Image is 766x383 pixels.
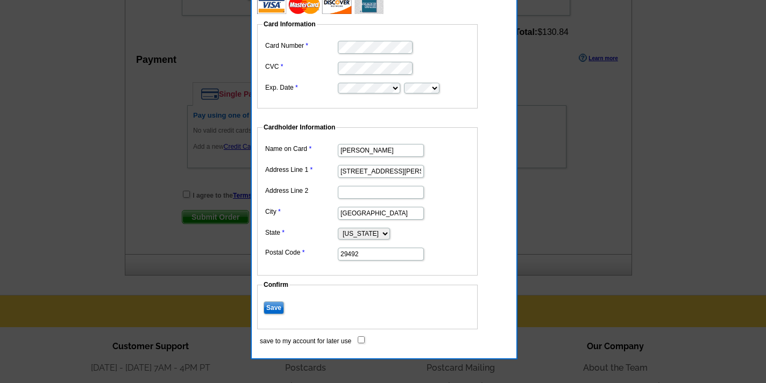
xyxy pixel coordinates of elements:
label: Address Line 1 [265,165,337,175]
input: Save [264,301,284,314]
label: Postal Code [265,248,337,257]
label: Address Line 2 [265,186,337,196]
label: Exp. Date [265,83,337,92]
legend: Cardholder Information [263,122,336,132]
legend: Card Information [263,19,317,29]
label: City [265,207,337,216]
label: Card Number [265,41,337,50]
label: CVC [265,62,337,71]
label: save to my account for later use [260,336,351,346]
legend: Confirm [263,280,289,290]
label: State [265,228,337,237]
label: Name on Card [265,144,337,154]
